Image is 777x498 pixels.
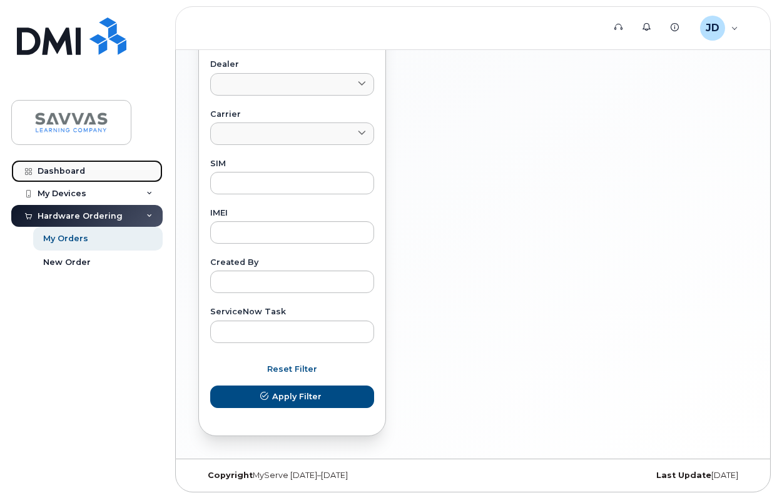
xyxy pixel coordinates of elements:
strong: Last Update [656,471,711,480]
label: Carrier [210,111,374,119]
span: JD [706,21,719,36]
label: ServiceNow Task [210,308,374,316]
iframe: Messenger Launcher [723,444,768,489]
span: Apply Filter [272,391,322,402]
label: SIM [210,160,374,168]
button: Apply Filter [210,386,374,408]
div: John Duckett [691,16,747,41]
label: Created By [210,259,374,267]
label: IMEI [210,209,374,217]
div: [DATE] [564,471,748,481]
label: Dealer [210,61,374,69]
span: Reset Filter [267,363,317,375]
button: Reset Filter [210,358,374,381]
div: MyServe [DATE]–[DATE] [198,471,382,481]
strong: Copyright [208,471,253,480]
